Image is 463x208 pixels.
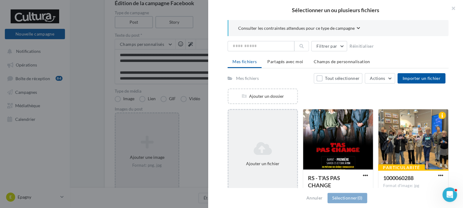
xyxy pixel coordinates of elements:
span: RS - T'AS PAS CHANGE [308,175,340,189]
span: Partagés avec moi [267,59,303,64]
span: 1000060288 [383,175,414,181]
div: Ajouter un dossier [228,93,297,99]
button: Importer un fichier [397,73,445,84]
span: Consulter les contraintes attendues pour ce type de campagne [238,25,355,31]
div: Format d'image: jpg [383,183,443,189]
span: (0) [357,195,362,200]
iframe: Intercom live chat [442,187,457,202]
div: Ajouter un fichier [231,161,295,167]
span: Champs de personnalisation [314,59,370,64]
span: Mes fichiers [232,59,257,64]
span: Actions [370,76,385,81]
div: Particularité [378,164,425,171]
button: Consulter les contraintes attendues pour ce type de campagne [238,25,360,32]
button: Filtrer par [311,41,347,51]
button: Tout sélectionner [314,73,362,84]
span: Importer un fichier [402,76,441,81]
button: Réinitialiser [347,43,376,50]
h2: Sélectionner un ou plusieurs fichiers [218,7,453,13]
button: Sélectionner(0) [327,193,367,203]
div: Mes fichiers [236,75,259,81]
button: Actions [365,73,395,84]
button: Annuler [304,194,325,202]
